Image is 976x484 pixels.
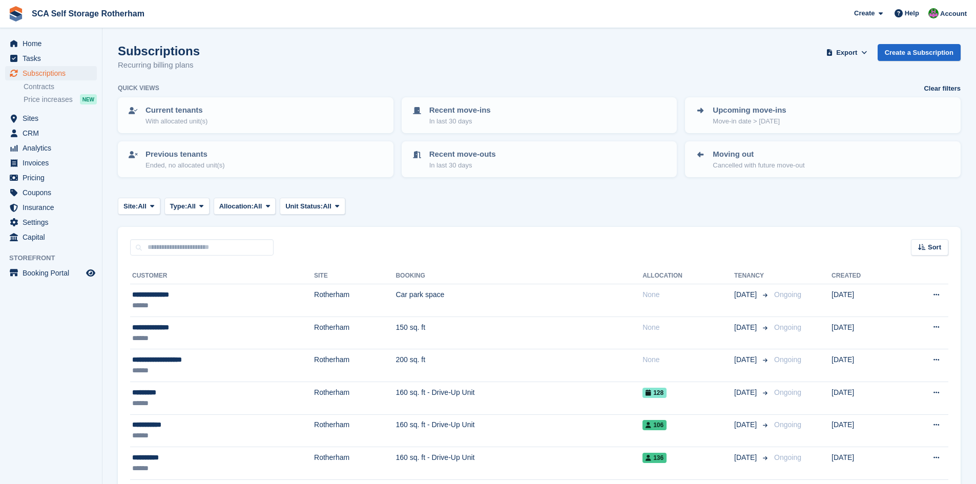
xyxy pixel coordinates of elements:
[832,349,899,382] td: [DATE]
[429,149,496,160] p: Recent move-outs
[5,200,97,215] a: menu
[5,266,97,280] a: menu
[734,387,759,398] span: [DATE]
[280,198,345,215] button: Unit Status: All
[396,447,642,480] td: 160 sq. ft - Drive-Up Unit
[28,5,149,22] a: SCA Self Storage Rotherham
[5,185,97,200] a: menu
[314,414,396,447] td: Rotherham
[146,104,207,116] p: Current tenants
[713,160,804,171] p: Cancelled with future move-out
[5,215,97,229] a: menu
[123,201,138,212] span: Site:
[24,82,97,92] a: Contracts
[187,201,196,212] span: All
[832,382,899,414] td: [DATE]
[23,215,84,229] span: Settings
[774,453,801,461] span: Ongoing
[146,116,207,127] p: With allocated unit(s)
[686,98,960,132] a: Upcoming move-ins Move-in date > [DATE]
[119,98,392,132] a: Current tenants With allocated unit(s)
[396,317,642,349] td: 150 sq. ft
[118,44,200,58] h1: Subscriptions
[5,156,97,170] a: menu
[23,171,84,185] span: Pricing
[429,116,491,127] p: In last 30 days
[254,201,262,212] span: All
[314,317,396,349] td: Rotherham
[774,388,801,396] span: Ongoing
[429,160,496,171] p: In last 30 days
[642,453,667,463] span: 136
[642,388,667,398] span: 128
[642,322,734,333] div: None
[314,447,396,480] td: Rotherham
[905,8,919,18] span: Help
[713,104,786,116] p: Upcoming move-ins
[85,267,97,279] a: Preview store
[686,142,960,176] a: Moving out Cancelled with future move-out
[219,201,254,212] span: Allocation:
[119,142,392,176] a: Previous tenants Ended, no allocated unit(s)
[23,66,84,80] span: Subscriptions
[23,156,84,170] span: Invoices
[924,83,961,94] a: Clear filters
[396,349,642,382] td: 200 sq. ft
[24,95,73,104] span: Price increases
[396,382,642,414] td: 160 sq. ft - Drive-Up Unit
[774,323,801,331] span: Ongoing
[170,201,188,212] span: Type:
[642,289,734,300] div: None
[314,268,396,284] th: Site
[23,200,84,215] span: Insurance
[774,290,801,299] span: Ongoing
[713,149,804,160] p: Moving out
[118,198,160,215] button: Site: All
[118,59,200,71] p: Recurring billing plans
[403,142,676,176] a: Recent move-outs In last 30 days
[928,8,939,18] img: Sarah Race
[5,171,97,185] a: menu
[314,349,396,382] td: Rotherham
[836,48,857,58] span: Export
[130,268,314,284] th: Customer
[854,8,875,18] span: Create
[5,66,97,80] a: menu
[940,9,967,19] span: Account
[734,419,759,430] span: [DATE]
[314,382,396,414] td: Rotherham
[403,98,676,132] a: Recent move-ins In last 30 days
[832,317,899,349] td: [DATE]
[734,452,759,463] span: [DATE]
[734,354,759,365] span: [DATE]
[396,284,642,317] td: Car park space
[23,126,84,140] span: CRM
[23,185,84,200] span: Coupons
[146,149,225,160] p: Previous tenants
[138,201,147,212] span: All
[832,268,899,284] th: Created
[5,36,97,51] a: menu
[774,420,801,429] span: Ongoing
[23,141,84,155] span: Analytics
[23,230,84,244] span: Capital
[928,242,941,252] span: Sort
[774,355,801,364] span: Ongoing
[5,230,97,244] a: menu
[396,268,642,284] th: Booking
[8,6,24,22] img: stora-icon-8386f47178a22dfd0bd8f6a31ec36ba5ce8667c1dd55bd0f319d3a0aa187defe.svg
[734,268,770,284] th: Tenancy
[146,160,225,171] p: Ended, no allocated unit(s)
[80,94,97,104] div: NEW
[642,354,734,365] div: None
[734,289,759,300] span: [DATE]
[314,284,396,317] td: Rotherham
[285,201,323,212] span: Unit Status:
[832,284,899,317] td: [DATE]
[164,198,210,215] button: Type: All
[23,51,84,66] span: Tasks
[9,253,102,263] span: Storefront
[429,104,491,116] p: Recent move-ins
[832,414,899,447] td: [DATE]
[23,111,84,125] span: Sites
